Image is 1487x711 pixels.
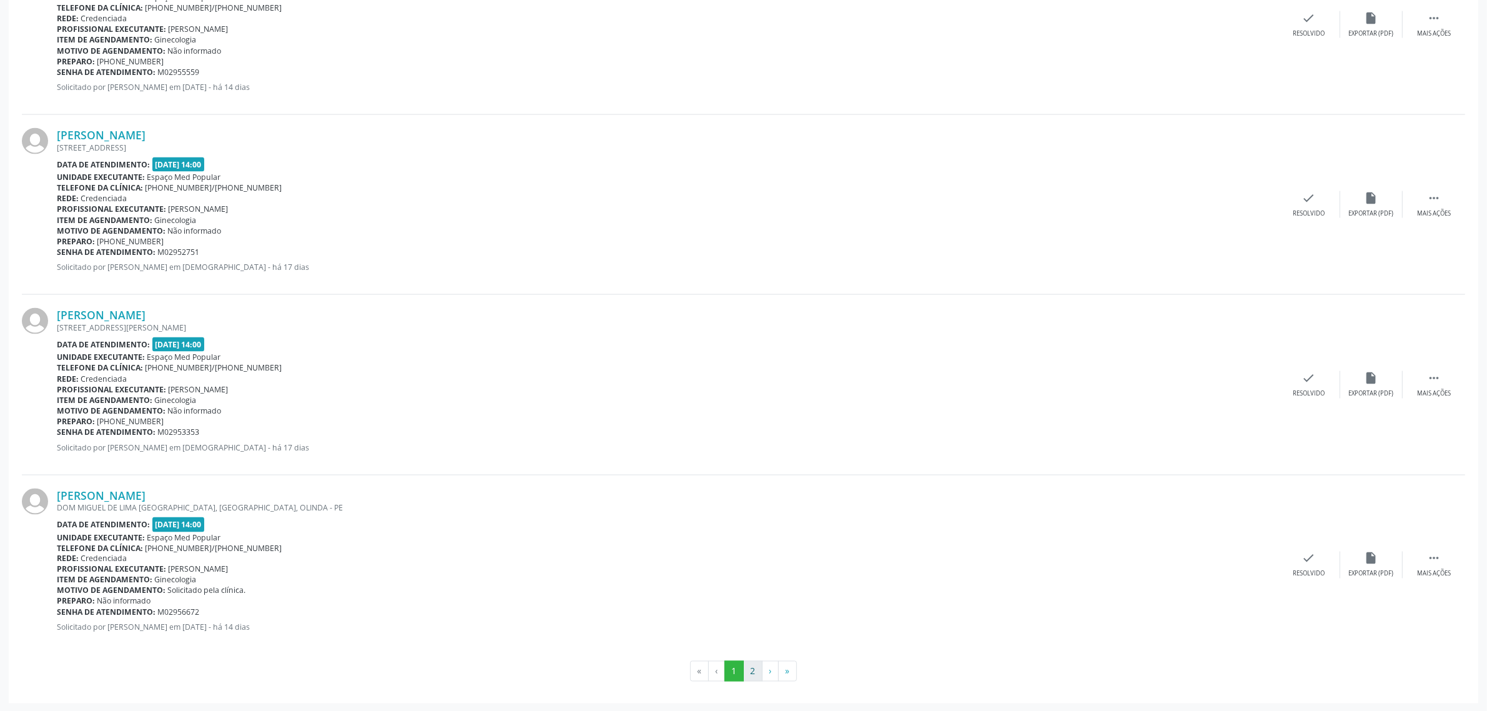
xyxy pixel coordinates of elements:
p: Solicitado por [PERSON_NAME] em [DEMOGRAPHIC_DATA] - há 17 dias [57,262,1278,272]
i: check [1302,552,1316,565]
b: Preparo: [57,596,95,607]
div: Resolvido [1293,570,1325,579]
b: Data de atendimento: [57,159,150,170]
b: Profissional executante: [57,204,166,214]
div: Exportar (PDF) [1349,389,1394,398]
b: Motivo de agendamento: [57,46,165,56]
b: Profissional executante: [57,564,166,575]
span: Não informado [97,596,151,607]
span: [PHONE_NUMBER] [97,416,164,427]
span: Espaço Med Popular [147,352,221,362]
div: [STREET_ADDRESS][PERSON_NAME] [57,322,1278,333]
span: Credenciada [81,193,127,204]
span: [PHONE_NUMBER] [97,56,164,67]
b: Item de agendamento: [57,575,152,585]
div: Exportar (PDF) [1349,29,1394,38]
i: insert_drive_file [1365,552,1378,565]
b: Item de agendamento: [57,395,152,405]
b: Item de agendamento: [57,215,152,226]
b: Telefone da clínica: [57,182,143,193]
b: Telefone da clínica: [57,362,143,373]
span: Espaço Med Popular [147,172,221,182]
i: check [1302,11,1316,25]
b: Rede: [57,13,79,24]
div: Resolvido [1293,29,1325,38]
b: Preparo: [57,56,95,67]
div: Mais ações [1417,209,1451,218]
img: img [22,308,48,334]
div: Mais ações [1417,570,1451,579]
b: Rede: [57,554,79,564]
span: [PERSON_NAME] [169,204,229,214]
b: Senha de atendimento: [57,427,156,437]
div: Resolvido [1293,389,1325,398]
b: Unidade executante: [57,532,145,543]
button: Go to page 2 [743,661,763,682]
p: Solicitado por [PERSON_NAME] em [DEMOGRAPHIC_DATA] - há 17 dias [57,442,1278,453]
div: Exportar (PDF) [1349,209,1394,218]
span: Não informado [168,226,222,236]
b: Senha de atendimento: [57,247,156,257]
div: [STREET_ADDRESS] [57,142,1278,153]
span: Credenciada [81,374,127,384]
span: M02952751 [158,247,200,257]
span: [PHONE_NUMBER]/[PHONE_NUMBER] [146,543,282,554]
b: Senha de atendimento: [57,607,156,618]
span: [PHONE_NUMBER]/[PHONE_NUMBER] [146,182,282,193]
span: Solicitado pela clínica. [168,585,246,596]
span: M02956672 [158,607,200,618]
i: check [1302,371,1316,385]
a: [PERSON_NAME] [57,489,146,502]
i: check [1302,191,1316,205]
div: DOM MIGUEL DE LIMA [GEOGRAPHIC_DATA], [GEOGRAPHIC_DATA], OLINDA - PE [57,502,1278,513]
b: Rede: [57,193,79,204]
b: Senha de atendimento: [57,67,156,77]
button: Go to page 1 [724,661,744,682]
b: Preparo: [57,236,95,247]
span: [DATE] 14:00 [152,157,205,172]
span: [PERSON_NAME] [169,24,229,34]
img: img [22,489,48,515]
span: [PHONE_NUMBER]/[PHONE_NUMBER] [146,2,282,13]
span: [DATE] 14:00 [152,337,205,352]
span: [PHONE_NUMBER] [97,236,164,247]
span: M02955559 [158,67,200,77]
p: Solicitado por [PERSON_NAME] em [DATE] - há 14 dias [57,622,1278,633]
b: Unidade executante: [57,352,145,362]
b: Telefone da clínica: [57,543,143,554]
span: Credenciada [81,554,127,564]
i:  [1427,552,1441,565]
b: Item de agendamento: [57,34,152,45]
b: Data de atendimento: [57,339,150,350]
i:  [1427,371,1441,385]
i: insert_drive_file [1365,11,1378,25]
div: Exportar (PDF) [1349,570,1394,579]
a: [PERSON_NAME] [57,128,146,142]
i: insert_drive_file [1365,191,1378,205]
b: Profissional executante: [57,24,166,34]
span: Ginecologia [155,395,197,405]
p: Solicitado por [PERSON_NAME] em [DATE] - há 14 dias [57,82,1278,92]
b: Motivo de agendamento: [57,585,165,596]
div: Mais ações [1417,29,1451,38]
span: [PHONE_NUMBER]/[PHONE_NUMBER] [146,362,282,373]
b: Rede: [57,374,79,384]
button: Go to last page [778,661,797,682]
b: Profissional executante: [57,384,166,395]
span: Ginecologia [155,34,197,45]
a: [PERSON_NAME] [57,308,146,322]
b: Data de atendimento: [57,519,150,530]
b: Motivo de agendamento: [57,405,165,416]
b: Motivo de agendamento: [57,226,165,236]
b: Telefone da clínica: [57,2,143,13]
span: Ginecologia [155,215,197,226]
div: Mais ações [1417,389,1451,398]
span: Não informado [168,46,222,56]
span: M02953353 [158,427,200,437]
i:  [1427,191,1441,205]
span: Espaço Med Popular [147,532,221,543]
b: Preparo: [57,416,95,427]
span: [PERSON_NAME] [169,564,229,575]
span: [DATE] 14:00 [152,517,205,532]
button: Go to next page [762,661,779,682]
